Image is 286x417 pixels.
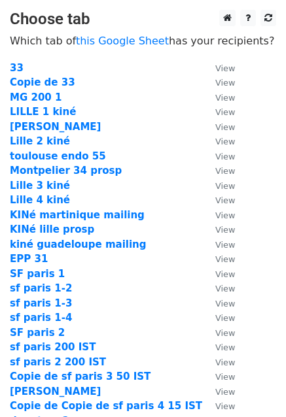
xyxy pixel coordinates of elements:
a: sf paris 1-4 [10,312,72,324]
a: MG 200 1 [10,92,62,103]
a: [PERSON_NAME] [10,121,101,133]
a: View [202,180,235,192]
a: View [202,341,235,353]
small: View [215,240,235,250]
small: View [215,299,235,309]
a: Copie de 33 [10,76,75,88]
a: Lille 2 kiné [10,135,70,147]
a: sf paris 1-2 [10,282,72,294]
p: Which tab of has your recipients? [10,34,276,48]
a: View [202,297,235,309]
small: View [215,63,235,73]
small: View [215,225,235,235]
a: View [202,76,235,88]
a: View [202,150,235,162]
small: View [215,284,235,293]
a: sf paris 1-3 [10,297,72,309]
a: kiné guadeloupe mailing [10,239,147,250]
small: View [215,358,235,367]
a: toulouse endo 55 [10,150,106,162]
a: 33 [10,62,24,74]
a: [PERSON_NAME] [10,386,101,397]
a: View [202,282,235,294]
a: View [202,268,235,280]
small: View [215,401,235,411]
a: View [202,400,235,412]
a: Copie de sf paris 3 50 IST [10,371,151,382]
a: View [202,224,235,235]
a: View [202,92,235,103]
small: View [215,342,235,352]
a: KINé martinique mailing [10,209,145,221]
a: Lille 4 kiné [10,194,70,206]
h3: Choose tab [10,10,276,29]
a: KINé lille prosp [10,224,94,235]
a: View [202,194,235,206]
small: View [215,328,235,338]
a: sf paris 2 200 IST [10,356,106,368]
a: View [202,239,235,250]
small: View [215,269,235,279]
small: View [215,372,235,382]
a: View [202,253,235,265]
a: View [202,62,235,74]
small: View [215,387,235,397]
a: Copie de Copie de sf paris 4 15 IST [10,400,202,412]
small: View [215,93,235,103]
small: View [215,122,235,132]
a: Lille 3 kiné [10,180,70,192]
a: LILLE 1 kiné [10,106,76,118]
small: View [215,210,235,220]
small: View [215,166,235,176]
a: View [202,327,235,339]
a: View [202,312,235,324]
a: SF paris 2 [10,327,65,339]
small: View [215,78,235,88]
a: View [202,371,235,382]
a: View [202,135,235,147]
a: this Google Sheet [76,35,169,47]
small: View [215,152,235,161]
a: View [202,121,235,133]
small: View [215,254,235,264]
small: View [215,137,235,146]
a: View [202,165,235,176]
a: SF paris 1 [10,268,65,280]
a: EPP 31 [10,253,48,265]
small: View [215,181,235,191]
a: View [202,386,235,397]
a: View [202,209,235,221]
small: View [215,195,235,205]
a: View [202,356,235,368]
a: sf paris 200 IST [10,341,96,353]
a: View [202,106,235,118]
a: Montpelier 34 prosp [10,165,122,176]
small: View [215,107,235,117]
small: View [215,313,235,323]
